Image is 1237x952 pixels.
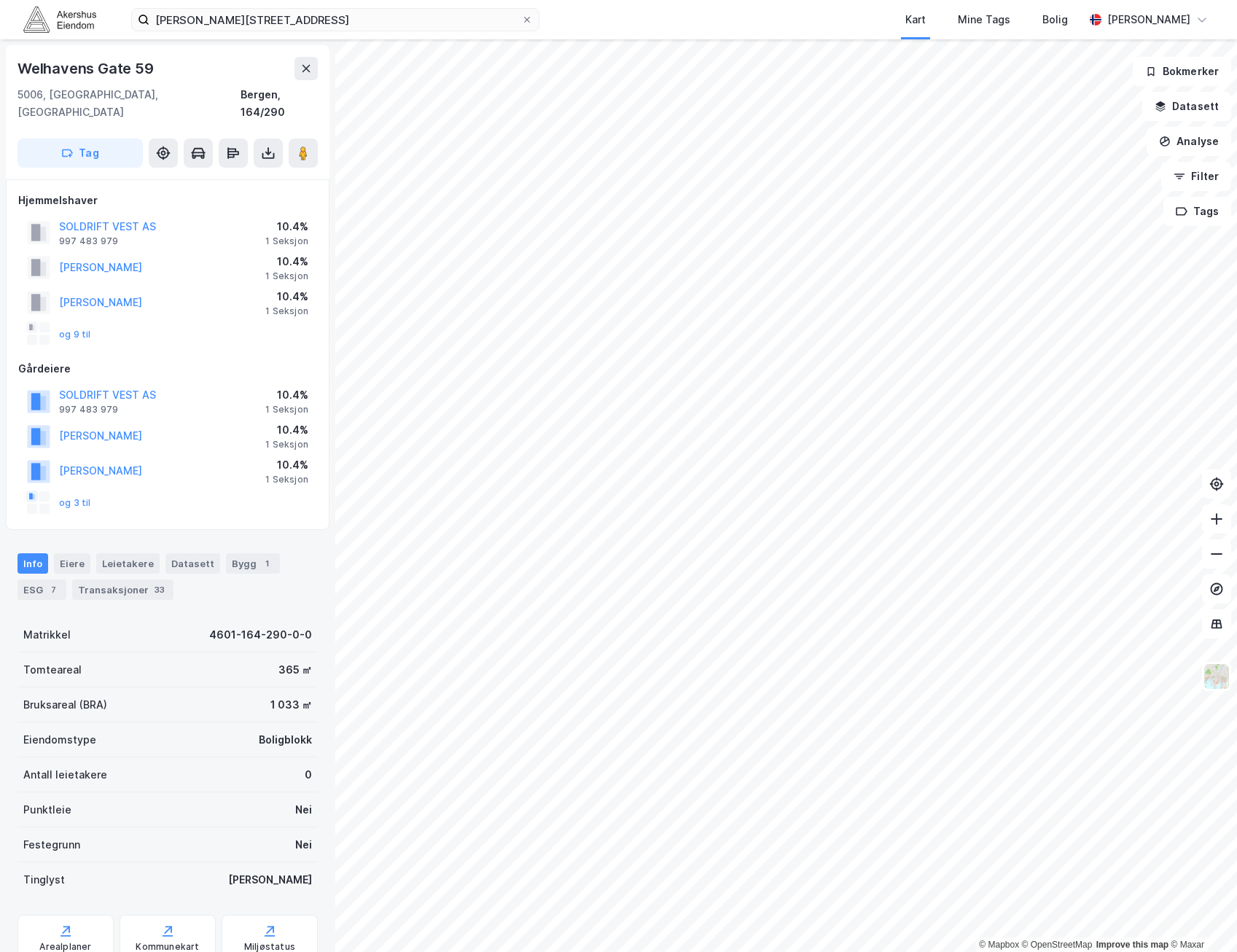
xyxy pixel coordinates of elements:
div: 997 483 979 [59,235,118,247]
button: Tags [1163,197,1231,226]
div: Nei [295,836,312,854]
div: Tomteareal [23,661,82,679]
div: 10.4% [265,386,308,404]
div: [PERSON_NAME] [1107,11,1190,28]
div: 5006, [GEOGRAPHIC_DATA], [GEOGRAPHIC_DATA] [17,86,241,121]
div: Info [17,553,48,574]
div: Antall leietakere [23,766,107,784]
div: 4601-164-290-0-0 [209,626,312,644]
iframe: Chat Widget [1164,882,1237,952]
div: 1 Seksjon [265,404,308,415]
div: Eiere [54,553,90,574]
img: akershus-eiendom-logo.9091f326c980b4bce74ccdd9f866810c.svg [23,7,96,32]
div: 0 [305,766,312,784]
button: Bokmerker [1133,57,1231,86]
div: Eiendomstype [23,731,96,749]
div: Tinglyst [23,871,65,889]
div: 10.4% [265,253,308,270]
div: 1 Seksjon [265,305,308,317]
div: ESG [17,580,66,600]
div: 10.4% [265,288,308,305]
div: Bruksareal (BRA) [23,696,107,714]
div: 1 Seksjon [265,270,308,282]
div: Mine Tags [958,11,1010,28]
div: Kontrollprogram for chat [1164,882,1237,952]
div: 10.4% [265,218,308,235]
div: 1 Seksjon [265,235,308,247]
button: Datasett [1142,92,1231,121]
div: Bolig [1042,11,1068,28]
div: Bergen, 164/290 [241,86,318,121]
div: Festegrunn [23,836,80,854]
div: 10.4% [265,456,308,474]
div: Boligblokk [259,731,312,749]
div: 7 [46,582,61,597]
a: OpenStreetMap [1022,940,1093,950]
div: Hjemmelshaver [18,192,317,209]
div: Kart [905,11,926,28]
button: Analyse [1147,127,1231,156]
div: 33 [152,582,168,597]
div: Gårdeiere [18,360,317,378]
div: 365 ㎡ [278,661,312,679]
img: Z [1203,663,1230,690]
div: Bygg [226,553,280,574]
input: Søk på adresse, matrikkel, gårdeiere, leietakere eller personer [149,9,521,31]
div: 1 [260,556,274,571]
button: Tag [17,138,143,168]
div: 997 483 979 [59,404,118,415]
div: Transaksjoner [72,580,173,600]
a: Mapbox [979,940,1019,950]
div: Leietakere [96,553,160,574]
div: 10.4% [265,421,308,439]
a: Improve this map [1096,940,1168,950]
div: Datasett [165,553,220,574]
button: Filter [1161,162,1231,191]
div: 1 033 ㎡ [270,696,312,714]
div: Welhavens Gate 59 [17,57,157,80]
div: Matrikkel [23,626,71,644]
div: [PERSON_NAME] [228,871,312,889]
div: Nei [295,801,312,819]
div: 1 Seksjon [265,474,308,485]
div: Punktleie [23,801,71,819]
div: 1 Seksjon [265,439,308,450]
